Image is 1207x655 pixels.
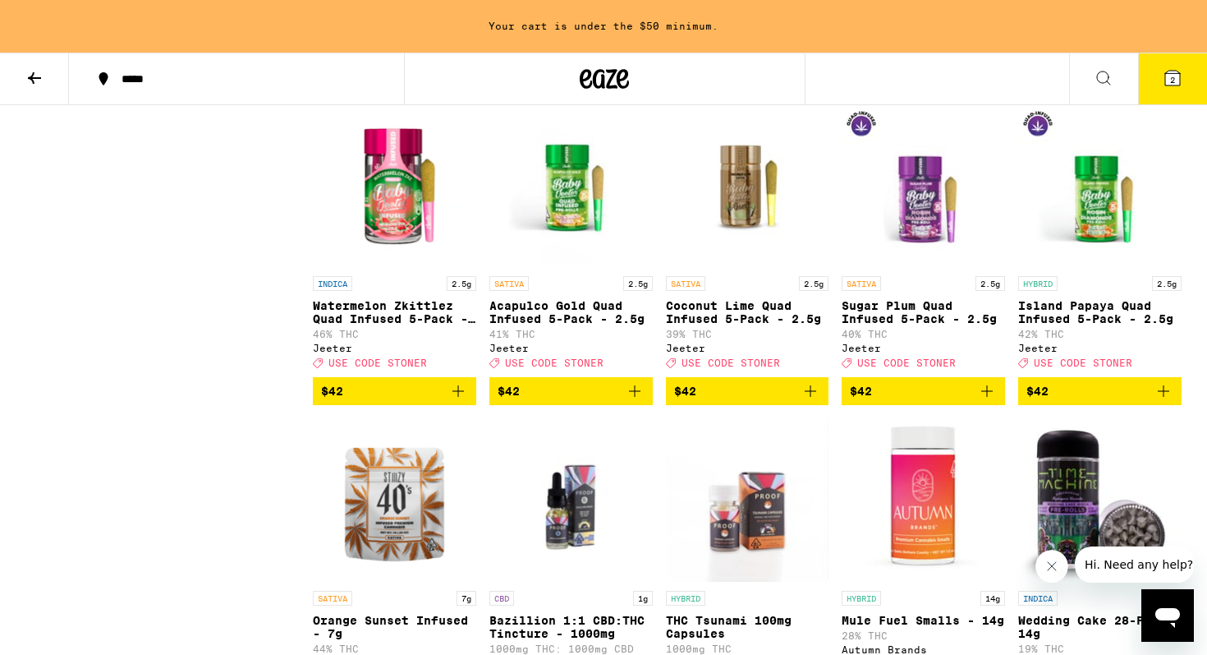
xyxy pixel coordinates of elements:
[799,276,828,291] p: 2.5g
[489,329,653,339] p: 41% THC
[489,614,653,640] p: Bazillion 1:1 CBD:THC Tincture - 1000mg
[313,104,476,268] img: Jeeter - Watermelon Zkittlez Quad Infused 5-Pack - 2.5g
[666,104,829,268] img: Jeeter - Coconut Lime Quad Infused 5-Pack - 2.5g
[666,591,705,606] p: HYBRID
[842,644,1005,655] div: Autumn Brands
[313,276,352,291] p: INDICA
[1018,591,1058,606] p: INDICA
[313,591,352,606] p: SATIVA
[1018,276,1058,291] p: HYBRID
[666,643,829,654] p: 1000mg THC
[505,358,603,369] span: USE CODE STONER
[1018,418,1182,583] img: Time Machine - Wedding Cake 28-Pack - 14g
[842,104,1005,376] a: Open page for Sugar Plum Quad Infused 5-Pack - 2.5g from Jeeter
[489,643,653,654] p: 1000mg THC: 1000mg CBD
[842,591,881,606] p: HYBRID
[328,358,427,369] span: USE CODE STONER
[1018,377,1182,405] button: Add to bag
[313,104,476,376] a: Open page for Watermelon Zkittlez Quad Infused 5-Pack - 2.5g from Jeeter
[1018,343,1182,353] div: Jeeter
[1018,104,1182,376] a: Open page for Island Papaya Quad Infused 5-Pack - 2.5g from Jeeter
[313,299,476,325] p: Watermelon Zkittlez Quad Infused 5-Pack - 2.5g
[313,377,476,405] button: Add to bag
[850,385,872,398] span: $42
[1075,547,1194,583] iframe: Message from company
[842,377,1005,405] button: Add to bag
[1138,53,1207,104] button: 2
[1018,614,1182,640] p: Wedding Cake 28-Pack - 14g
[633,591,653,606] p: 1g
[489,276,529,291] p: SATIVA
[1034,358,1132,369] span: USE CODE STONER
[842,614,1005,627] p: Mule Fuel Smalls - 14g
[842,343,1005,353] div: Jeeter
[313,643,476,654] p: 44% THC
[489,104,653,376] a: Open page for Acapulco Gold Quad Infused 5-Pack - 2.5g from Jeeter
[666,276,705,291] p: SATIVA
[489,591,514,606] p: CBD
[457,591,476,606] p: 7g
[313,418,476,583] img: STIIIZY - Orange Sunset Infused - 7g
[489,104,653,268] img: Jeeter - Acapulco Gold Quad Infused 5-Pack - 2.5g
[842,418,1005,583] img: Autumn Brands - Mule Fuel Smalls - 14g
[842,299,1005,325] p: Sugar Plum Quad Infused 5-Pack - 2.5g
[489,343,653,353] div: Jeeter
[842,276,881,291] p: SATIVA
[666,418,829,583] img: Proof - THC Tsunami 100mg Capsules
[1141,589,1194,642] iframe: Button to launch messaging window
[682,358,780,369] span: USE CODE STONER
[489,418,653,583] img: Proof - Bazillion 1:1 CBD:THC Tincture - 1000mg
[447,276,476,291] p: 2.5g
[975,276,1005,291] p: 2.5g
[313,329,476,339] p: 46% THC
[1152,276,1182,291] p: 2.5g
[666,299,829,325] p: Coconut Lime Quad Infused 5-Pack - 2.5g
[857,358,956,369] span: USE CODE STONER
[1018,104,1182,268] img: Jeeter - Island Papaya Quad Infused 5-Pack - 2.5g
[313,614,476,640] p: Orange Sunset Infused - 7g
[842,329,1005,339] p: 40% THC
[666,377,829,405] button: Add to bag
[842,630,1005,641] p: 28% THC
[666,614,829,640] p: THC Tsunami 100mg Capsules
[1018,643,1182,654] p: 19% THC
[842,104,1005,268] img: Jeeter - Sugar Plum Quad Infused 5-Pack - 2.5g
[1026,385,1049,398] span: $42
[666,104,829,376] a: Open page for Coconut Lime Quad Infused 5-Pack - 2.5g from Jeeter
[489,377,653,405] button: Add to bag
[1035,550,1068,583] iframe: Close message
[1018,299,1182,325] p: Island Papaya Quad Infused 5-Pack - 2.5g
[666,329,829,339] p: 39% THC
[1018,329,1182,339] p: 42% THC
[980,591,1005,606] p: 14g
[1170,75,1175,85] span: 2
[498,385,520,398] span: $42
[321,385,343,398] span: $42
[674,385,696,398] span: $42
[489,299,653,325] p: Acapulco Gold Quad Infused 5-Pack - 2.5g
[313,343,476,353] div: Jeeter
[666,343,829,353] div: Jeeter
[623,276,653,291] p: 2.5g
